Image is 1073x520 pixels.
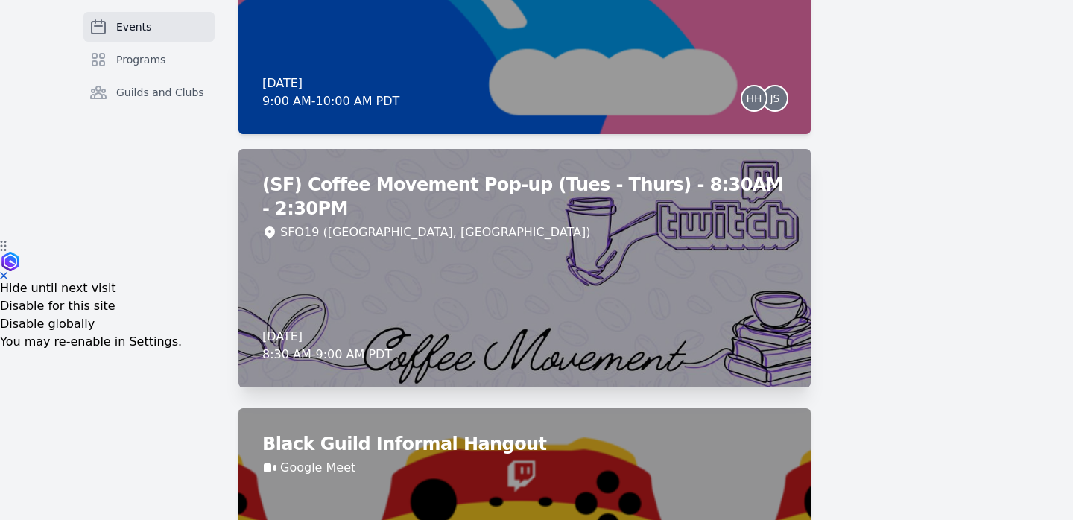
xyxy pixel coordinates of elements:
div: [DATE] 8:30 AM - 9:00 AM PDT [262,328,392,364]
div: SFO19 ([GEOGRAPHIC_DATA], [GEOGRAPHIC_DATA]) [280,223,590,241]
span: Programs [116,52,165,67]
span: Events [116,19,151,34]
a: Guilds and Clubs [83,77,215,107]
span: JS [770,93,779,104]
nav: Sidebar [83,12,215,131]
a: Programs [83,45,215,74]
a: Events [83,12,215,42]
div: [DATE] 9:00 AM - 10:00 AM PDT [262,74,399,110]
span: HH [746,93,762,104]
a: (SF) Coffee Movement Pop-up (Tues - Thurs) - 8:30AM - 2:30PMSFO19 ([GEOGRAPHIC_DATA], [GEOGRAPHIC... [238,149,811,387]
a: Google Meet [280,459,355,477]
span: Guilds and Clubs [116,85,204,100]
h2: (SF) Coffee Movement Pop-up (Tues - Thurs) - 8:30AM - 2:30PM [262,173,787,221]
h2: Black Guild Informal Hangout [262,432,787,456]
